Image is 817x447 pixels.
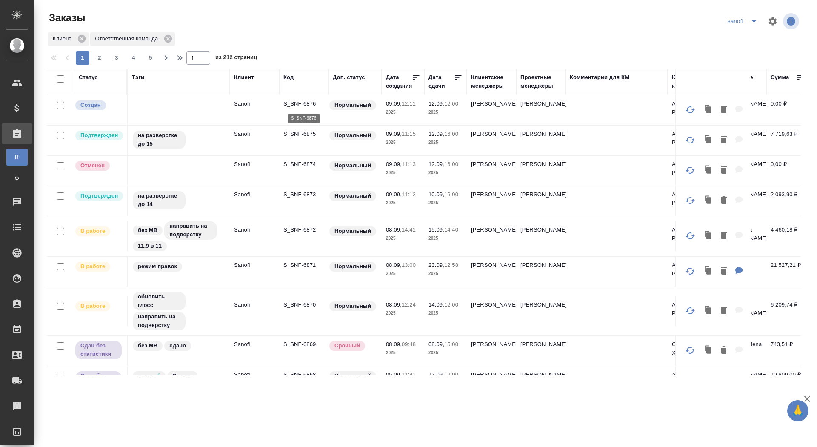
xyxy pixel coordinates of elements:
td: [PERSON_NAME] [516,257,566,287]
button: 5 [144,51,157,65]
div: split button [726,14,763,28]
p: 2025 [386,108,420,117]
div: Сумма [771,73,789,82]
p: 2025 [428,309,463,318]
p: Нормальный [334,192,371,200]
td: 2 093,90 ₽ [766,186,809,216]
button: Клонировать [700,227,717,245]
td: 10 800,00 ₽ [766,366,809,396]
button: Обновить [680,261,700,281]
p: Нормальный [334,161,371,170]
p: 14:41 [402,226,416,233]
p: 12:24 [402,301,416,308]
p: 16:00 [444,161,458,167]
td: 7 719,63 ₽ [766,126,809,155]
div: на разверстке до 14 [132,190,226,210]
p: Правки [172,372,193,380]
button: Обновить [680,301,700,321]
button: Обновить [680,190,700,211]
td: [PERSON_NAME] [467,156,516,186]
p: Срочный [334,341,360,350]
p: Sanofi [234,340,275,349]
td: [PERSON_NAME] [467,221,516,251]
td: [PERSON_NAME] [467,95,516,125]
button: Обновить [680,370,700,391]
p: 12.09, [428,100,444,107]
p: 2025 [386,169,420,177]
div: Дата создания [386,73,412,90]
p: 08.09, [428,341,444,347]
td: 4 460,18 ₽ [766,221,809,251]
p: 11:12 [402,191,416,198]
p: 11.9 в 11 [138,242,162,250]
p: 10.09, [428,191,444,198]
p: Подтвержден [80,192,118,200]
button: 2 [93,51,106,65]
td: [PERSON_NAME] [467,257,516,287]
button: Обновить [680,340,700,361]
div: Клиент [48,32,89,46]
div: без МВ, сдано [132,340,226,352]
p: 2025 [386,138,420,147]
a: Ф [6,170,28,187]
button: Клонировать [700,192,717,209]
span: 4 [127,54,140,62]
span: 3 [110,54,123,62]
td: 0,00 ₽ [766,156,809,186]
p: 08.09, [386,341,402,347]
p: 2025 [386,234,420,243]
td: [PERSON_NAME] [516,126,566,155]
p: Нормальный [334,372,371,380]
p: направить на подверстку [138,312,180,330]
p: 12:11 [402,100,416,107]
td: [PERSON_NAME] [467,366,516,396]
div: Код [283,73,294,82]
div: макет💉, Правки [132,370,226,382]
div: Клиентские менеджеры [471,73,512,90]
p: S_SNF-6876 [283,100,324,108]
p: 14.09, [428,301,444,308]
a: В [6,149,28,166]
button: Удалить [717,372,731,390]
div: Статус [79,73,98,82]
td: 0,00 ₽ [766,95,809,125]
p: S_SNF-6869 [283,340,324,349]
p: 11:15 [402,131,416,137]
button: Удалить [717,162,731,179]
button: Клонировать [700,372,717,390]
div: Выставляет ПМ после принятия заказа от КМа [74,301,123,312]
p: 2025 [428,269,463,278]
div: Статус по умолчанию для стандартных заказов [329,100,377,111]
p: S_SNF-6874 [283,160,324,169]
td: [PERSON_NAME] [467,296,516,326]
p: без МВ [138,341,157,350]
span: Посмотреть информацию [783,13,801,29]
button: Удалить [717,101,731,119]
div: Статус по умолчанию для стандартных заказов [329,160,377,172]
div: Выставляется автоматически при создании заказа [74,100,123,111]
div: Выставляет КМ после отмены со стороны клиента. Если уже после запуска – КМ пишет ПМу про отмену, ... [74,160,123,172]
p: направить на подверстку [169,222,212,239]
p: Клиент [53,34,74,43]
div: режим правок [132,261,226,272]
p: 2025 [386,269,420,278]
p: 14:40 [444,226,458,233]
p: 11:13 [402,161,416,167]
div: Проектные менеджеры [520,73,561,90]
p: Отменен [80,161,105,170]
p: 05.09, [386,371,402,378]
p: сдано [169,341,186,350]
span: 2 [93,54,106,62]
div: Статус по умолчанию для стандартных заказов [329,370,377,382]
p: 09.09, [386,131,402,137]
td: [PERSON_NAME] [467,336,516,366]
p: 16:00 [444,131,458,137]
p: Sanofi [234,261,275,269]
td: [PERSON_NAME] [516,366,566,396]
p: Сдан без статистики [80,372,117,389]
p: 2025 [428,349,463,357]
p: АО "Санофи Россия" [672,100,713,117]
button: 🙏 [787,400,808,421]
p: 23.09, [428,262,444,268]
p: 2025 [428,234,463,243]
